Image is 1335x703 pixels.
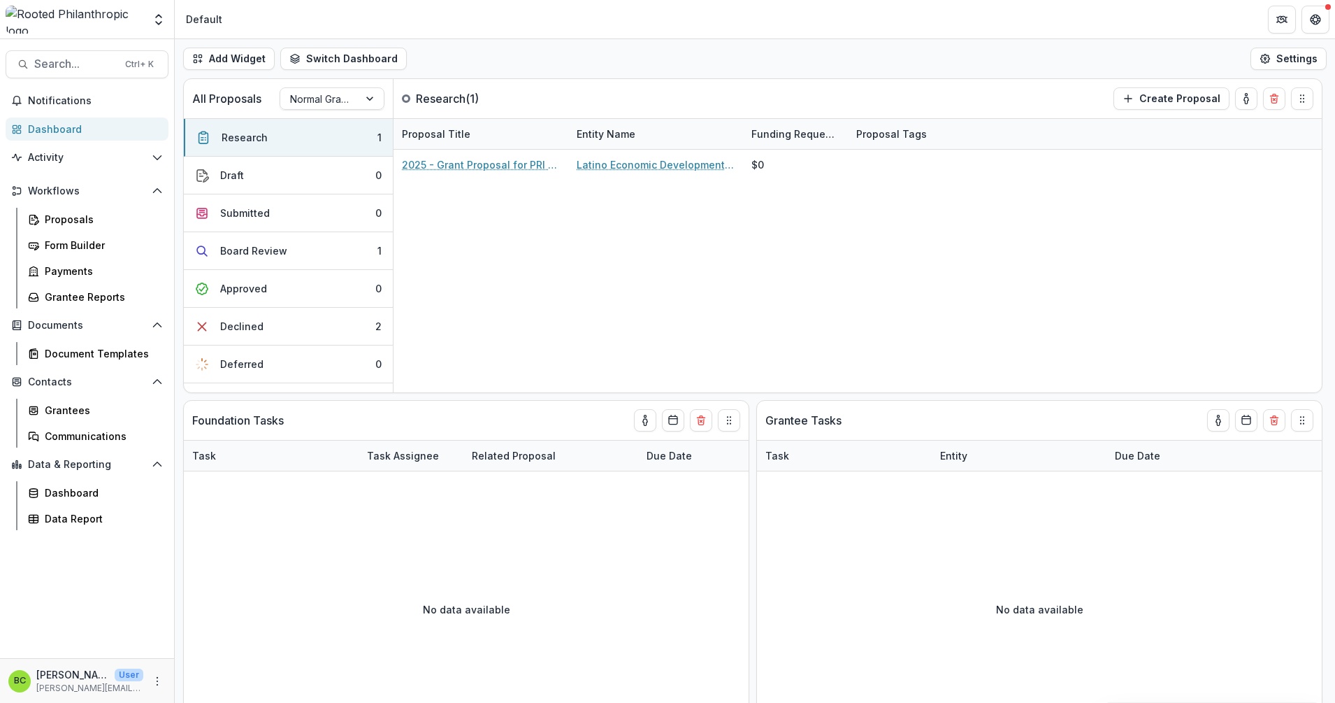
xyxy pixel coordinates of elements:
span: Notifications [28,95,163,107]
div: Default [186,12,222,27]
button: Create Proposal [1113,87,1229,110]
button: Submitted0 [184,194,393,232]
a: Payments [22,260,168,283]
a: Communications [22,425,168,448]
div: Proposal Title [394,119,568,149]
p: Research ( 1 ) [416,90,521,107]
div: Payments [45,264,157,278]
div: Grantee Reports [45,290,157,304]
button: Delete card [1263,87,1285,110]
div: Board Review [220,243,287,258]
div: Task Assignee [359,441,463,471]
a: Grantees [22,399,168,422]
button: Partners [1268,6,1296,34]
div: Ctrl + K [122,57,157,72]
div: Dashboard [28,122,157,136]
div: $0 [751,157,764,172]
span: Activity [28,152,146,164]
p: Foundation Tasks [192,412,284,429]
div: Proposal Title [394,127,479,141]
p: [PERSON_NAME][EMAIL_ADDRESS][DOMAIN_NAME] [36,682,143,695]
button: Draft0 [184,157,393,194]
div: Task [757,448,798,463]
p: Grantee Tasks [765,412,842,429]
div: 2 [375,319,382,334]
button: Open entity switcher [149,6,168,34]
a: Data Report [22,507,168,530]
div: Related Proposal [463,441,638,471]
button: Delete card [690,409,712,432]
button: Deferred0 [184,346,393,383]
button: Declined2 [184,308,393,346]
div: Proposal Tags [848,127,935,141]
div: Due Date [1106,441,1211,471]
div: Deferred [220,357,264,371]
div: Funding Requested [743,127,848,141]
div: Entity [932,448,976,463]
button: toggle-assigned-to-me [1207,409,1229,432]
button: toggle-assigned-to-me [634,409,656,432]
button: Calendar [662,409,684,432]
a: Form Builder [22,234,168,257]
div: Entity [932,441,1106,471]
div: 0 [375,206,382,220]
p: No data available [996,602,1083,617]
button: Notifications [6,90,168,112]
button: More [149,673,166,690]
div: Related Proposal [463,448,564,463]
p: [PERSON_NAME] [36,667,109,682]
div: Task [184,441,359,471]
div: Due Date [638,448,700,463]
div: Funding Requested [743,119,848,149]
a: Document Templates [22,342,168,365]
div: Proposal Tags [848,119,1023,149]
button: Delete card [1263,409,1285,432]
img: Rooted Philanthropic logo [6,6,143,34]
div: Task Assignee [359,448,447,463]
button: Approved0 [184,270,393,308]
a: Latino Economic Development Center [577,157,735,172]
p: No data available [423,602,510,617]
div: Task [757,441,932,471]
button: Board Review1 [184,232,393,270]
p: All Proposals [192,90,261,107]
div: 0 [375,168,382,183]
button: Open Workflows [6,180,168,202]
div: Data Report [45,511,157,526]
div: 1 [377,243,382,258]
a: Grantee Reports [22,285,168,308]
div: Grantees [45,403,157,418]
button: Drag [718,409,740,432]
div: Entity Name [568,119,743,149]
p: User [115,669,143,681]
button: Open Documents [6,314,168,336]
button: Drag [1291,87,1313,110]
div: Due Date [1106,448,1169,463]
div: Task [184,448,224,463]
button: Add Widget [183,48,275,70]
a: Dashboard [22,481,168,504]
span: Search... [34,57,117,71]
button: toggle-assigned-to-me [1235,87,1257,110]
div: Entity Name [568,127,644,141]
button: Open Contacts [6,371,168,393]
button: Get Help [1301,6,1329,34]
div: 1 [377,130,382,145]
button: Open Activity [6,146,168,169]
div: Due Date [638,441,743,471]
button: Settings [1250,48,1327,70]
button: Search... [6,50,168,78]
div: Betsy Currie [14,676,26,686]
button: Calendar [1235,409,1257,432]
button: Open Data & Reporting [6,453,168,476]
nav: breadcrumb [180,9,228,29]
span: Documents [28,320,146,332]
